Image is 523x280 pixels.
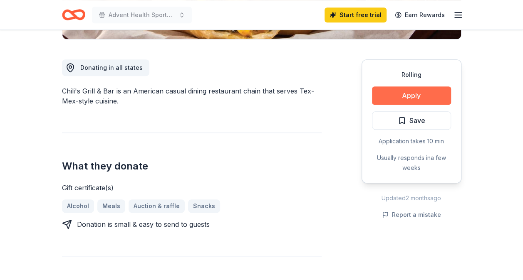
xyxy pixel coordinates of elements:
div: Usually responds in a few weeks [372,153,451,173]
span: Advent Health Sports Med & Rehab Week [109,10,175,20]
a: Start free trial [325,7,387,22]
div: Updated 2 months ago [362,193,461,203]
a: Home [62,5,85,25]
button: Save [372,111,451,130]
a: Alcohol [62,199,94,213]
div: Donation is small & easy to send to guests [77,219,210,229]
div: Rolling [372,70,451,80]
a: Snacks [188,199,220,213]
a: Meals [97,199,125,213]
div: Chili's Grill & Bar is an American casual dining restaurant chain that serves Tex-Mex-style cuisine. [62,86,322,106]
div: Gift certificate(s) [62,183,322,193]
h2: What they donate [62,160,322,173]
span: Donating in all states [80,64,143,71]
button: Report a mistake [382,210,441,220]
button: Advent Health Sports Med & Rehab Week [92,7,192,23]
a: Earn Rewards [390,7,450,22]
button: Apply [372,86,451,105]
span: Save [409,115,425,126]
a: Auction & raffle [129,199,185,213]
div: Application takes 10 min [372,136,451,146]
